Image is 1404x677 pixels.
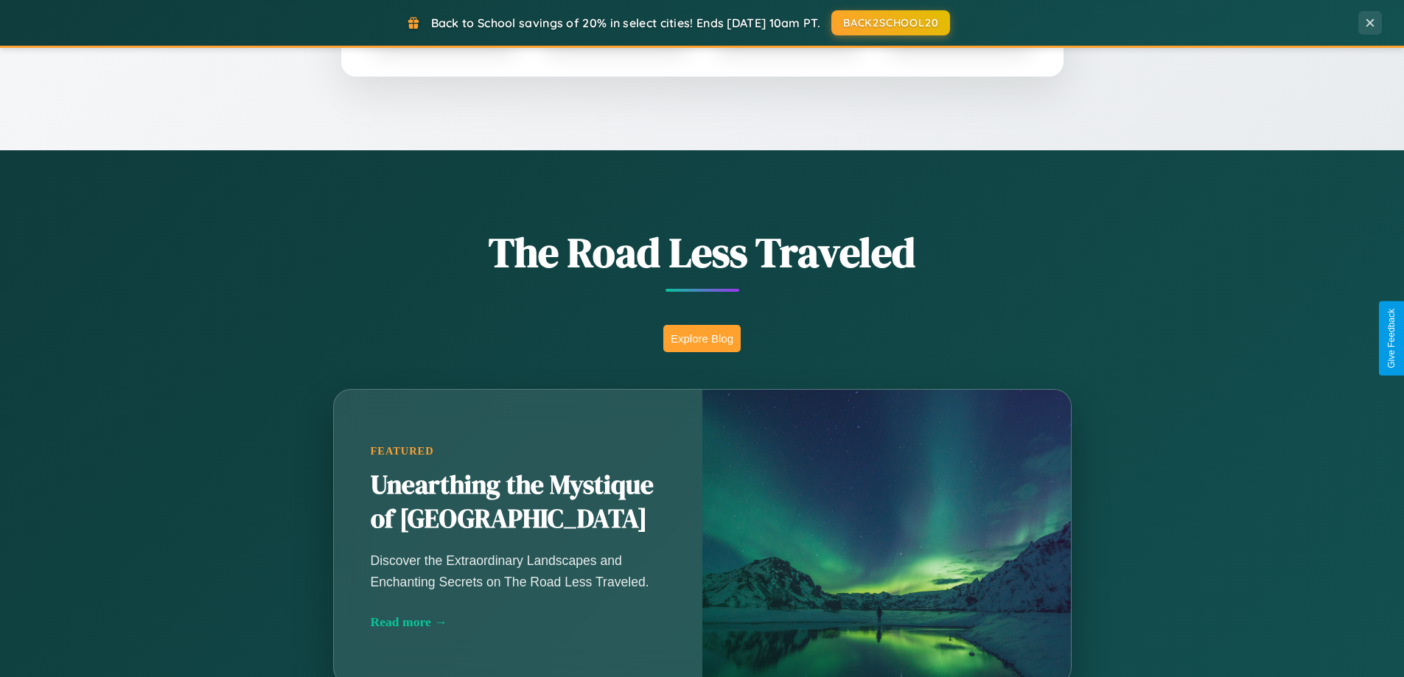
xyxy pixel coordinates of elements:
[371,550,666,592] p: Discover the Extraordinary Landscapes and Enchanting Secrets on The Road Less Traveled.
[1386,309,1397,368] div: Give Feedback
[831,10,950,35] button: BACK2SCHOOL20
[431,15,820,30] span: Back to School savings of 20% in select cities! Ends [DATE] 10am PT.
[371,614,666,630] div: Read more →
[260,224,1145,281] h1: The Road Less Traveled
[371,469,666,536] h2: Unearthing the Mystique of [GEOGRAPHIC_DATA]
[663,325,741,352] button: Explore Blog
[371,445,666,457] div: Featured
